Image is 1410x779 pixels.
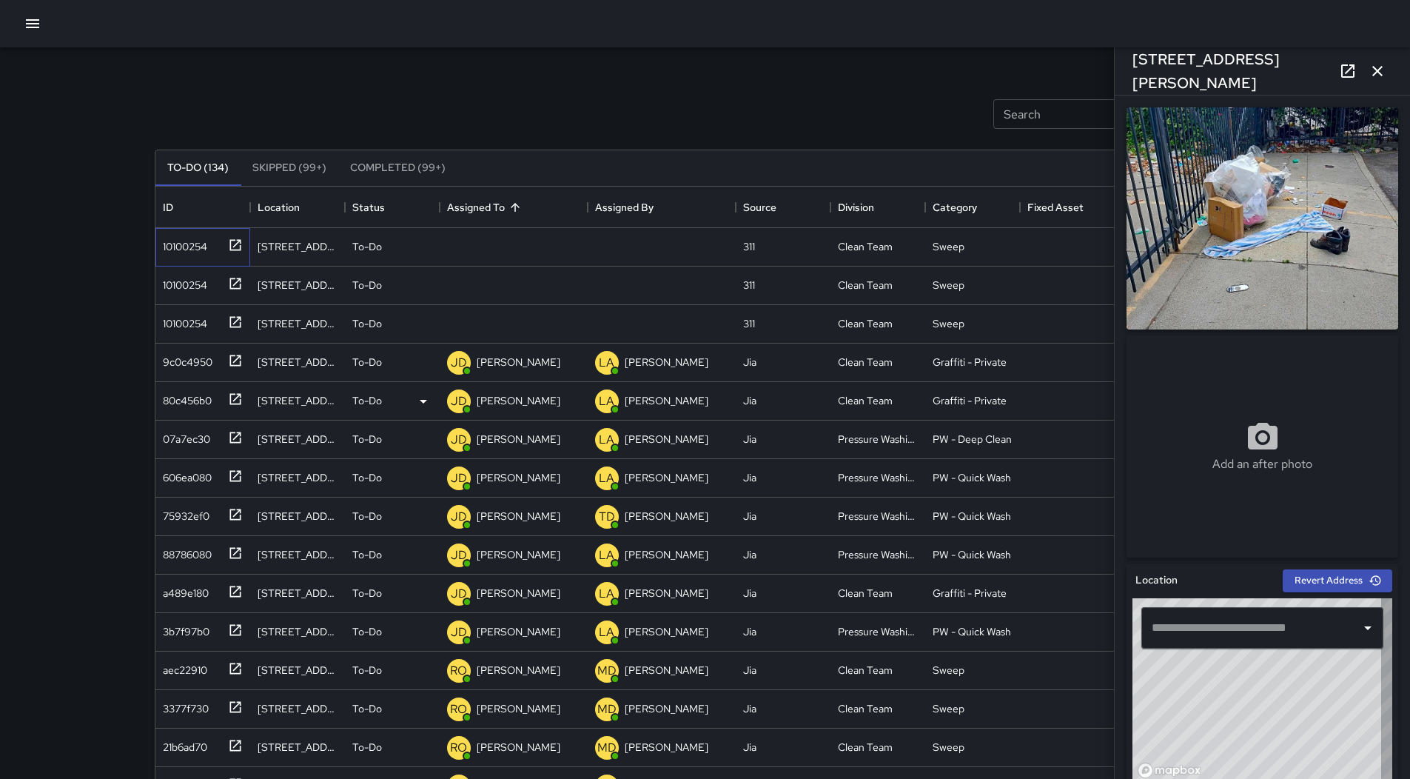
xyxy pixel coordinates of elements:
[477,547,560,562] p: [PERSON_NAME]
[743,547,756,562] div: Jia
[933,586,1007,601] div: Graffiti - Private
[157,695,209,716] div: 3377f730
[838,740,893,755] div: Clean Team
[157,580,209,601] div: a489e180
[595,187,654,228] div: Assigned By
[743,470,756,485] div: Jia
[352,316,382,331] p: To-Do
[625,663,708,678] p: [PERSON_NAME]
[599,354,614,372] p: LA
[588,187,736,228] div: Assigned By
[352,393,382,408] p: To-Do
[743,316,755,331] div: 311
[933,239,964,254] div: Sweep
[1020,187,1115,228] div: Fixed Asset
[599,585,614,603] p: LA
[743,278,755,292] div: 311
[352,586,382,601] p: To-Do
[157,618,209,639] div: 3b7f97b0
[743,663,756,678] div: Jia
[477,470,560,485] p: [PERSON_NAME]
[477,740,560,755] p: [PERSON_NAME]
[155,187,250,228] div: ID
[250,187,345,228] div: Location
[838,355,893,370] div: Clean Team
[933,701,964,716] div: Sweep
[933,187,977,228] div: Category
[625,547,708,562] p: [PERSON_NAME]
[352,355,382,370] p: To-Do
[838,663,893,678] div: Clean Team
[838,316,893,331] div: Clean Team
[743,355,756,370] div: Jia
[838,509,918,524] div: Pressure Washing
[625,432,708,447] p: [PERSON_NAME]
[599,546,614,564] p: LA
[743,432,756,447] div: Jia
[352,278,382,292] p: To-Do
[933,278,964,292] div: Sweep
[352,509,382,524] p: To-Do
[838,470,918,485] div: Pressure Washing
[450,739,467,757] p: RO
[838,187,874,228] div: Division
[599,469,614,487] p: LA
[258,278,338,292] div: 167 Fell Street
[157,734,207,755] div: 21b6ad70
[933,740,964,755] div: Sweep
[933,432,1012,447] div: PW - Deep Clean
[157,349,212,370] div: 9c0c4950
[258,624,338,639] div: 1182 Market Street
[599,508,615,526] p: TD
[451,431,467,449] p: JD
[258,701,338,716] div: 170 Fell Street
[743,187,776,228] div: Source
[447,187,505,228] div: Assigned To
[258,740,338,755] div: 135 Fell Street
[933,547,1011,562] div: PW - Quick Wash
[838,586,893,601] div: Clean Team
[597,701,617,718] p: MD
[157,426,210,447] div: 07a7ec30
[352,432,382,447] p: To-Do
[451,585,467,603] p: JD
[258,432,338,447] div: 401 Polk Street
[838,701,893,716] div: Clean Team
[625,355,708,370] p: [PERSON_NAME]
[352,701,382,716] p: To-Do
[451,354,467,372] p: JD
[450,662,467,680] p: RO
[345,187,440,228] div: Status
[933,624,1011,639] div: PW - Quick Wash
[743,624,756,639] div: Jia
[258,509,338,524] div: 2 Hyde Street
[451,469,467,487] p: JD
[477,701,560,716] p: [PERSON_NAME]
[477,586,560,601] p: [PERSON_NAME]
[597,739,617,757] p: MD
[743,239,755,254] div: 311
[451,546,467,564] p: JD
[451,508,467,526] p: JD
[477,432,560,447] p: [PERSON_NAME]
[625,740,708,755] p: [PERSON_NAME]
[743,393,756,408] div: Jia
[258,393,338,408] div: 450 Mcallister Street
[830,187,925,228] div: Division
[625,624,708,639] p: [PERSON_NAME]
[157,310,207,331] div: 10100254
[477,624,560,639] p: [PERSON_NAME]
[838,278,893,292] div: Clean Team
[933,393,1007,408] div: Graffiti - Private
[743,701,756,716] div: Jia
[338,150,457,186] button: Completed (99+)
[157,387,212,408] div: 80c456b0
[743,509,756,524] div: Jia
[838,432,918,447] div: Pressure Washing
[925,187,1020,228] div: Category
[352,239,382,254] p: To-Do
[258,355,338,370] div: 400 Mcallister Street
[157,657,207,678] div: aec22910
[625,586,708,601] p: [PERSON_NAME]
[1027,187,1084,228] div: Fixed Asset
